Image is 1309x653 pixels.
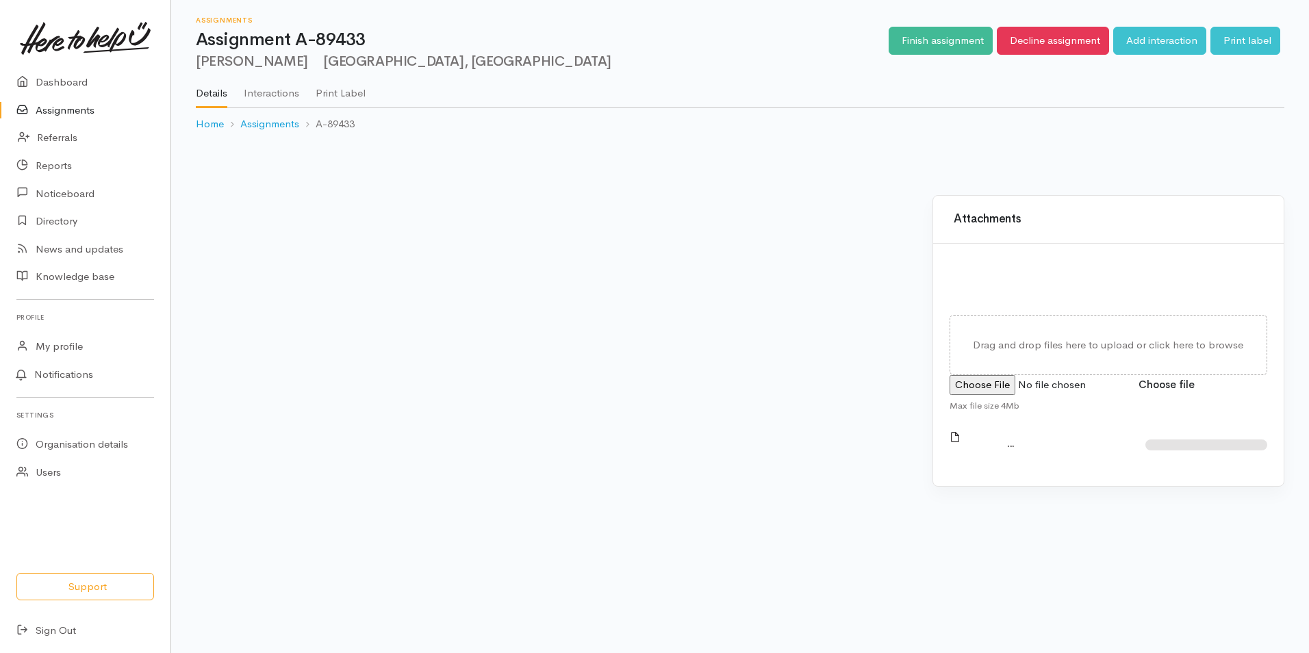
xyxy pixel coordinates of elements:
[16,308,154,326] h6: Profile
[196,54,889,69] h2: [PERSON_NAME]
[1100,263,1116,296] span: Loading...
[548,379,583,388] span: Loading...
[1100,159,1136,169] span: Loading...
[1113,27,1206,55] a: Add interaction
[196,108,1284,140] nav: breadcrumb
[16,406,154,424] h6: Settings
[244,69,299,107] a: Interactions
[997,27,1109,55] a: Decline assignment
[548,214,583,224] span: Loading...
[316,69,366,107] a: Print Label
[1007,438,1129,450] h4: ...
[16,573,154,601] button: Support
[950,213,1267,226] h3: Attachments
[299,116,355,132] li: A-89433
[196,116,224,132] a: Home
[196,30,889,50] h1: Assignment A-89433
[889,27,993,55] a: Finish assignment
[548,269,583,279] span: Loading...
[240,116,299,132] a: Assignments
[548,324,583,333] span: Loading...
[548,159,583,169] span: Loading...
[196,16,889,24] h6: Assignments
[316,53,611,70] span: [GEOGRAPHIC_DATA], [GEOGRAPHIC_DATA]
[950,395,1267,413] div: Max file size 4Mb
[196,69,227,109] a: Details
[973,338,1243,351] span: Drag and drop files here to upload or click here to browse
[1139,377,1195,393] label: Choose file
[1210,27,1280,55] a: Print label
